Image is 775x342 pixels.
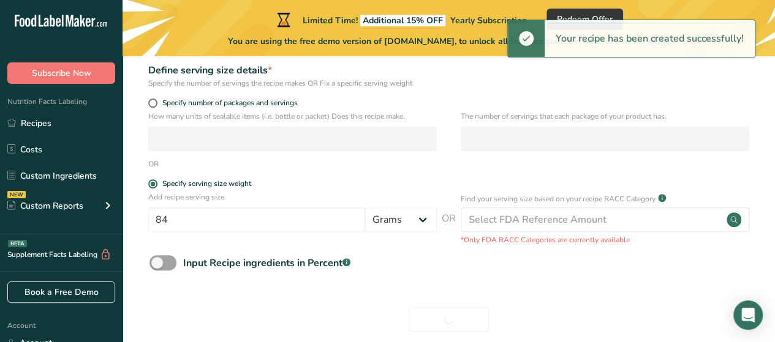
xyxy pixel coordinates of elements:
input: Type your serving size here [148,207,365,232]
div: Input Recipe ingredients in Percent [183,256,350,270]
div: Define serving size details [148,63,437,78]
p: Add recipe serving size. [148,191,437,203]
span: You are using the free demo version of [DOMAIN_NAME], to unlock all features please choose one of... [228,35,670,48]
div: Custom Reports [7,199,83,212]
p: *Only FDA RACC Categories are currently available [461,234,749,245]
p: The number of servings that each package of your product has. [461,111,749,122]
a: Book a Free Demo [7,281,115,303]
span: OR [442,211,456,245]
p: Find your serving size based on your recipe RACC Category [461,193,656,204]
span: Redeem Offer [557,13,613,26]
div: Your recipe has been created successfully! [545,20,755,57]
button: Subscribe Now [7,62,115,84]
p: How many units of sealable items (i.e. bottle or packet) Does this recipe make. [148,111,437,122]
span: Specify number of packages and servings [157,99,298,108]
div: Select FDA Reference Amount [469,212,607,227]
span: Subscribe Now [32,67,91,80]
button: Redeem Offer [546,9,623,30]
div: Specify serving size weight [162,179,251,188]
div: Limited Time! [274,12,527,27]
div: NEW [7,191,26,198]
div: Open Intercom Messenger [733,300,763,330]
div: Specify the number of servings the recipe makes OR Fix a specific serving weight [148,78,437,89]
span: Additional 15% OFF [360,15,445,26]
div: OR [148,158,159,169]
div: BETA [8,240,27,247]
span: Yearly Subscription [450,15,527,26]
